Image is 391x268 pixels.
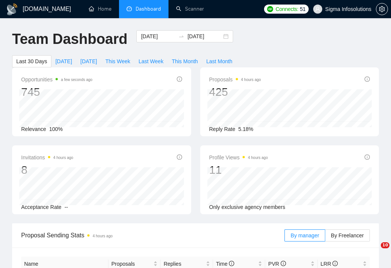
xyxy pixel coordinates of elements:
[127,6,132,11] span: dashboard
[268,261,286,267] span: PVR
[93,234,113,238] time: 4 hours ago
[216,261,234,267] span: Time
[209,75,261,84] span: Proposals
[105,57,130,65] span: This Week
[172,57,198,65] span: This Month
[206,57,232,65] span: Last Month
[164,260,204,268] span: Replies
[178,33,184,39] span: to
[178,33,184,39] span: swap-right
[209,163,268,177] div: 11
[381,242,389,248] span: 10
[16,57,47,65] span: Last 30 Days
[376,6,388,12] a: setting
[281,261,286,266] span: info-circle
[12,55,51,67] button: Last 30 Days
[248,156,268,160] time: 4 hours ago
[209,126,235,132] span: Reply Rate
[21,153,73,162] span: Invitations
[176,6,204,12] a: searchScanner
[332,261,338,266] span: info-circle
[365,242,383,260] iframe: Intercom live chat
[56,57,72,65] span: [DATE]
[376,3,388,15] button: setting
[229,261,234,266] span: info-circle
[21,126,46,132] span: Relevance
[21,75,93,84] span: Opportunities
[365,76,370,82] span: info-circle
[177,154,182,160] span: info-circle
[51,55,76,67] button: [DATE]
[209,204,286,210] span: Only exclusive agency members
[168,55,202,67] button: This Month
[331,232,364,238] span: By Freelancer
[21,163,73,177] div: 8
[238,126,253,132] span: 5.18%
[136,6,161,12] span: Dashboard
[139,57,164,65] span: Last Week
[241,78,261,82] time: 4 hours ago
[141,32,175,41] input: Start date
[267,6,273,12] img: upwork-logo.png
[49,126,63,132] span: 100%
[321,261,338,267] span: LRR
[177,76,182,82] span: info-circle
[209,153,268,162] span: Profile Views
[89,6,111,12] a: homeHome
[275,5,298,13] span: Connects:
[21,204,62,210] span: Acceptance Rate
[187,32,222,41] input: End date
[21,231,284,240] span: Proposal Sending Stats
[65,204,68,210] span: --
[365,154,370,160] span: info-circle
[101,55,134,67] button: This Week
[111,260,152,268] span: Proposals
[300,5,306,13] span: 51
[76,55,101,67] button: [DATE]
[134,55,168,67] button: Last Week
[61,78,92,82] time: a few seconds ago
[80,57,97,65] span: [DATE]
[315,6,320,12] span: user
[209,85,261,99] div: 425
[6,3,18,16] img: logo
[202,55,236,67] button: Last Month
[21,85,93,99] div: 745
[376,6,388,12] span: setting
[291,232,319,238] span: By manager
[12,30,127,48] h1: Team Dashboard
[53,156,73,160] time: 4 hours ago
